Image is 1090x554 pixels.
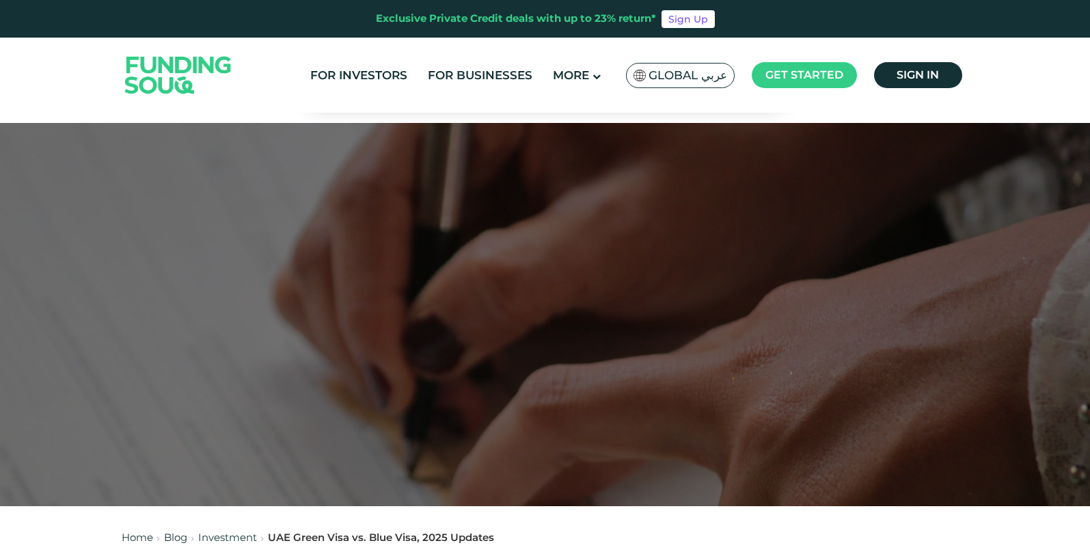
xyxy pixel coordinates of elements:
a: For Investors [307,64,411,87]
img: SA Flag [633,70,646,81]
span: More [553,68,589,82]
div: UAE Green Visa vs. Blue Visa, 2025 Updates [268,530,494,546]
img: Logo [111,40,245,109]
a: Sign in [874,62,962,88]
a: Home [122,531,153,544]
span: Sign in [897,68,939,81]
span: Get started [765,68,843,81]
a: Sign Up [662,10,715,28]
div: Exclusive Private Credit deals with up to 23% return* [376,11,656,27]
a: Investment [198,531,257,544]
a: For Businesses [424,64,536,87]
span: Global عربي [649,68,727,83]
a: Blog [164,531,187,544]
